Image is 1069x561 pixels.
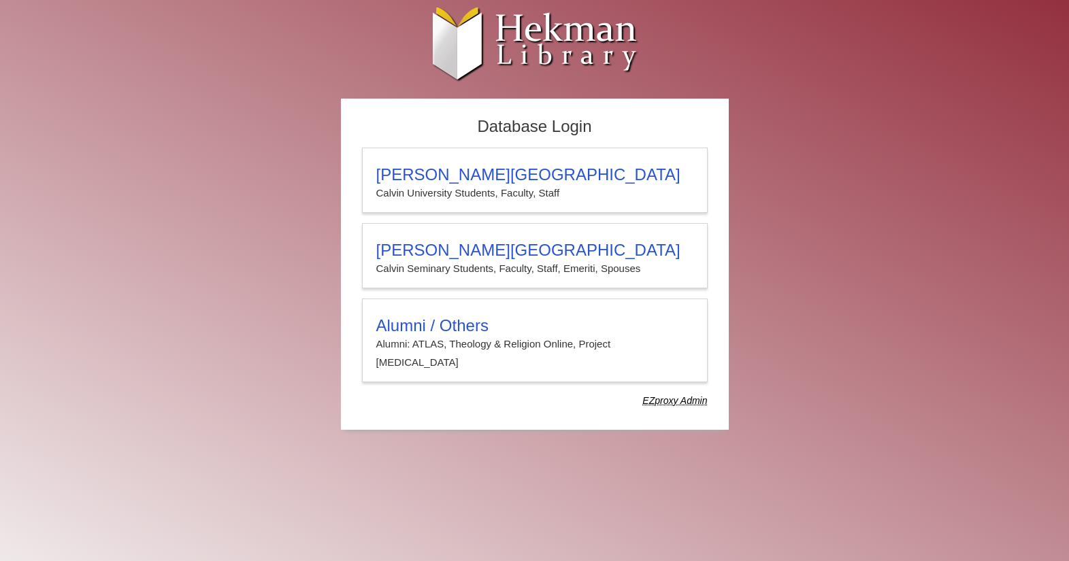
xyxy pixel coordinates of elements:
[376,241,693,260] h3: [PERSON_NAME][GEOGRAPHIC_DATA]
[376,184,693,202] p: Calvin University Students, Faculty, Staff
[376,316,693,371] summary: Alumni / OthersAlumni: ATLAS, Theology & Religion Online, Project [MEDICAL_DATA]
[376,335,693,371] p: Alumni: ATLAS, Theology & Religion Online, Project [MEDICAL_DATA]
[376,165,693,184] h3: [PERSON_NAME][GEOGRAPHIC_DATA]
[362,148,708,213] a: [PERSON_NAME][GEOGRAPHIC_DATA]Calvin University Students, Faculty, Staff
[642,395,707,406] dfn: Use Alumni login
[376,316,693,335] h3: Alumni / Others
[355,113,714,141] h2: Database Login
[376,260,693,277] p: Calvin Seminary Students, Faculty, Staff, Emeriti, Spouses
[362,223,708,288] a: [PERSON_NAME][GEOGRAPHIC_DATA]Calvin Seminary Students, Faculty, Staff, Emeriti, Spouses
